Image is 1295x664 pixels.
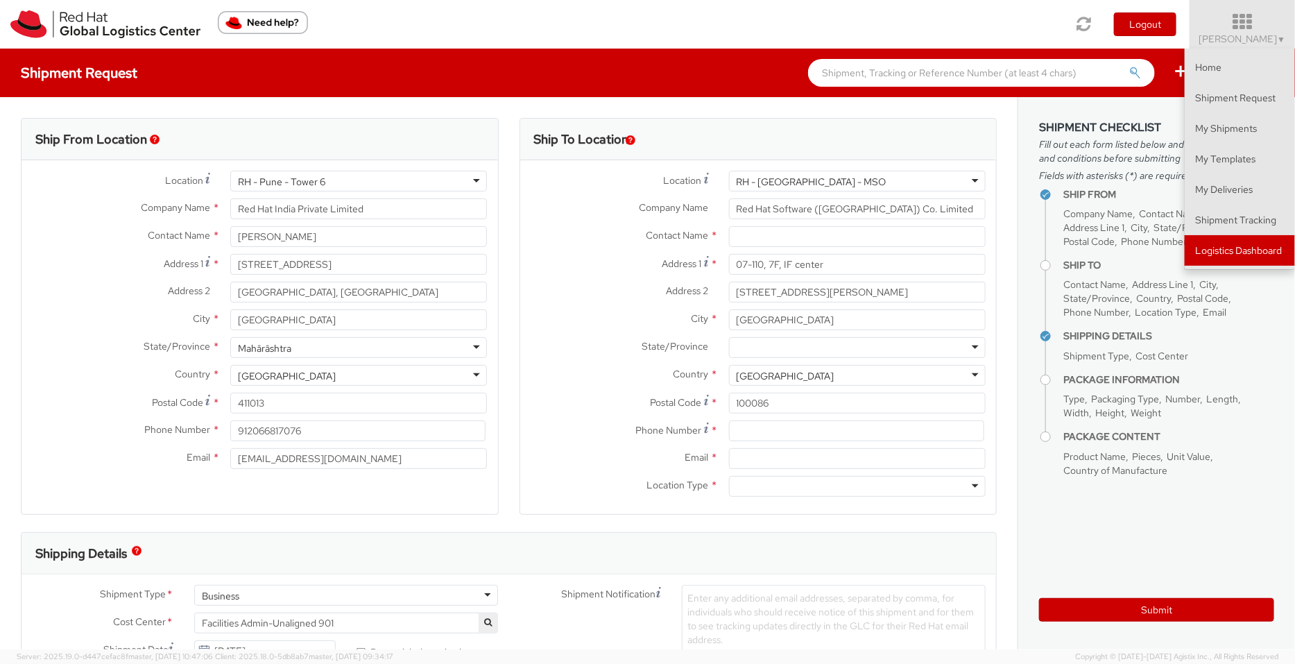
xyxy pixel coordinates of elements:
[165,174,203,187] span: Location
[664,174,702,187] span: Location
[1063,235,1115,248] span: Postal Code
[640,201,709,214] span: Company Name
[662,257,702,270] span: Address 1
[1185,52,1295,83] a: Home
[1185,83,1295,113] a: Shipment Request
[141,201,210,214] span: Company Name
[636,424,702,436] span: Phone Number
[35,133,147,146] h3: Ship From Location
[1135,350,1188,362] span: Cost Center
[1063,393,1085,405] span: Type
[202,589,239,603] div: Business
[1075,652,1278,663] span: Copyright © [DATE]-[DATE] Agistix Inc., All Rights Reserved
[1063,464,1167,477] span: Country of Manufacture
[1063,306,1129,318] span: Phone Number
[1185,113,1295,144] a: My Shipments
[1132,450,1160,463] span: Pieces
[1063,407,1089,419] span: Width
[357,648,366,657] input: Return label required
[238,341,291,355] div: Mahārāshtra
[357,643,463,659] label: Return label required
[1063,350,1129,362] span: Shipment Type
[1135,306,1197,318] span: Location Type
[1278,34,1286,45] span: ▼
[238,369,336,383] div: [GEOGRAPHIC_DATA]
[1039,169,1274,182] span: Fields with asterisks (*) are required
[113,615,166,631] span: Cost Center
[103,642,169,657] span: Shipment Date
[688,592,975,646] span: Enter any additional email addresses, separated by comma, for individuals who should receive noti...
[1199,33,1286,45] span: [PERSON_NAME]
[562,587,656,602] span: Shipment Notification
[667,284,709,297] span: Address 2
[534,133,629,146] h3: Ship To Location
[1131,221,1147,234] span: City
[685,451,709,463] span: Email
[1091,393,1159,405] span: Packaging Type
[164,257,203,270] span: Address 1
[1063,260,1274,271] h4: Ship To
[1095,407,1124,419] span: Height
[218,11,308,34] button: Need help?
[1131,407,1161,419] span: Weight
[17,652,213,661] span: Server: 2025.19.0-d447cefac8f
[148,229,210,241] span: Contact Name
[1121,235,1186,248] span: Phone Number
[100,587,166,603] span: Shipment Type
[35,547,127,561] h3: Shipping Details
[1132,278,1193,291] span: Address Line 1
[692,312,709,325] span: City
[215,652,393,661] span: Client: 2025.18.0-5db8ab7
[674,368,709,380] span: Country
[1185,174,1295,205] a: My Deliveries
[1203,306,1226,318] span: Email
[168,284,210,297] span: Address 2
[21,65,137,80] h4: Shipment Request
[10,10,200,38] img: rh-logistics-00dfa346123c4ec078e1.svg
[737,175,886,189] div: RH - [GEOGRAPHIC_DATA] - MSO
[1167,450,1210,463] span: Unit Value
[309,652,393,661] span: master, [DATE] 09:34:17
[193,312,210,325] span: City
[1063,207,1133,220] span: Company Name
[144,340,210,352] span: State/Province
[1154,221,1220,234] span: State/Province
[1185,235,1295,266] a: Logistics Dashboard
[647,479,709,491] span: Location Type
[1177,292,1228,305] span: Postal Code
[144,423,210,436] span: Phone Number
[1114,12,1176,36] button: Logout
[1063,450,1126,463] span: Product Name
[194,613,498,633] span: Facilities Admin-Unaligned 901
[1063,189,1274,200] h4: Ship From
[1165,393,1200,405] span: Number
[808,59,1155,87] input: Shipment, Tracking or Reference Number (at least 4 chars)
[1206,393,1238,405] span: Length
[1185,205,1295,235] a: Shipment Tracking
[1063,375,1274,385] h4: Package Information
[1039,137,1274,165] span: Fill out each form listed below and agree to the terms and conditions before submitting
[1039,598,1274,622] button: Submit
[1063,432,1274,442] h4: Package Content
[152,396,203,409] span: Postal Code
[128,652,213,661] span: master, [DATE] 10:47:06
[202,617,490,629] span: Facilities Admin-Unaligned 901
[1063,331,1274,341] h4: Shipping Details
[175,368,210,380] span: Country
[1063,278,1126,291] span: Contact Name
[651,396,702,409] span: Postal Code
[1039,121,1274,134] h3: Shipment Checklist
[1063,221,1124,234] span: Address Line 1
[238,175,325,189] div: RH - Pune - Tower 6
[1185,144,1295,174] a: My Templates
[1136,292,1171,305] span: Country
[187,451,210,463] span: Email
[1063,292,1130,305] span: State/Province
[1139,207,1201,220] span: Contact Name
[646,229,709,241] span: Contact Name
[642,340,709,352] span: State/Province
[1199,278,1216,291] span: City
[737,369,834,383] div: [GEOGRAPHIC_DATA]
